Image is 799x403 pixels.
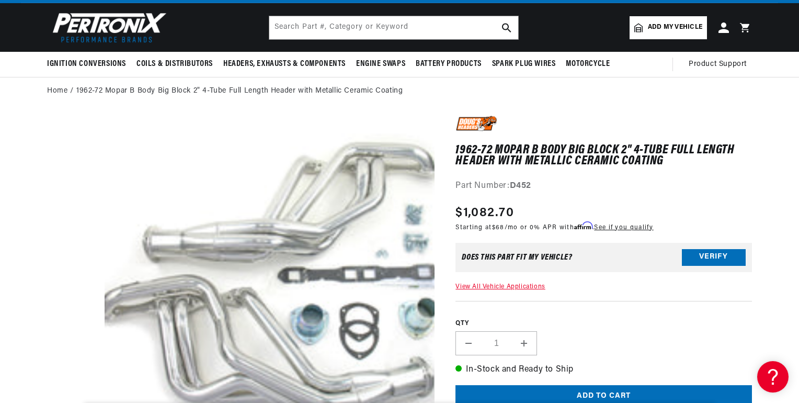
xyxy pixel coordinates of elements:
span: Ignition Conversions [47,59,126,70]
h1: 1962-72 Mopar B Body Big Block 2" 4-Tube Full Length Header with Metallic Ceramic Coating [455,145,752,166]
span: Engine Swaps [356,59,405,70]
a: See if you qualify - Learn more about Affirm Financing (opens in modal) [594,225,653,231]
summary: Product Support [689,52,752,77]
summary: Ignition Conversions [47,52,131,76]
summary: Engine Swaps [351,52,410,76]
summary: Coils & Distributors [131,52,218,76]
nav: breadcrumbs [47,85,752,97]
a: 1962-72 Mopar B Body Big Block 2" 4-Tube Full Length Header with Metallic Ceramic Coating [76,85,403,97]
img: Pertronix [47,9,167,46]
span: Spark Plug Wires [492,59,556,70]
p: In-Stock and Ready to Ship [455,363,752,377]
summary: Motorcycle [561,52,615,76]
summary: Spark Plug Wires [487,52,561,76]
summary: Battery Products [410,52,487,76]
span: Battery Products [416,59,482,70]
span: Product Support [689,59,747,70]
a: Add my vehicle [630,16,707,39]
button: Verify [682,249,746,266]
span: Headers, Exhausts & Components [223,59,346,70]
summary: Headers, Exhausts & Components [218,52,351,76]
span: Coils & Distributors [136,59,213,70]
span: $1,082.70 [455,204,514,222]
button: search button [495,16,518,39]
label: QTY [455,319,752,328]
span: Motorcycle [566,59,610,70]
strong: D452 [510,182,531,190]
div: Part Number: [455,180,752,193]
span: $68 [492,225,505,231]
span: Affirm [574,222,592,230]
input: Search Part #, Category or Keyword [269,16,518,39]
div: Does This part fit My vehicle? [462,253,572,262]
p: Starting at /mo or 0% APR with . [455,222,653,232]
span: Add my vehicle [648,23,702,32]
a: Home [47,85,67,97]
a: View All Vehicle Applications [455,284,545,290]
